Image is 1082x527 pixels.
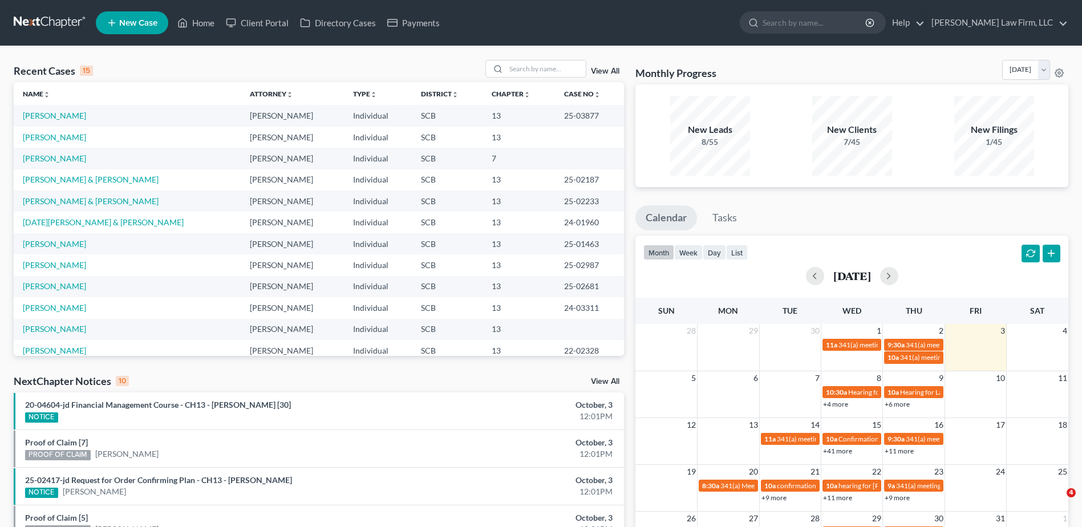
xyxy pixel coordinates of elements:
[594,91,601,98] i: unfold_more
[826,340,837,349] span: 11a
[876,324,882,338] span: 1
[23,196,159,206] a: [PERSON_NAME] & [PERSON_NAME]
[555,254,625,275] td: 25-02987
[25,412,58,423] div: NOTICE
[933,465,945,479] span: 23
[838,435,969,443] span: Confirmation Hearing for [PERSON_NAME]
[906,340,1016,349] span: 341(a) meeting for [PERSON_NAME]
[412,212,483,233] td: SCB
[823,447,852,455] a: +41 more
[812,136,892,148] div: 7/45
[23,217,184,227] a: [DATE][PERSON_NAME] & [PERSON_NAME]
[906,435,1016,443] span: 341(a) meeting for [PERSON_NAME]
[838,340,949,349] span: 341(a) meeting for [PERSON_NAME]
[764,435,776,443] span: 11a
[241,169,344,190] td: [PERSON_NAME]
[286,91,293,98] i: unfold_more
[809,512,821,525] span: 28
[483,105,555,126] td: 13
[748,324,759,338] span: 29
[23,175,159,184] a: [PERSON_NAME] & [PERSON_NAME]
[344,276,412,297] td: Individual
[702,481,719,490] span: 8:30a
[635,66,716,80] h3: Monthly Progress
[635,205,697,230] a: Calendar
[412,169,483,190] td: SCB
[900,388,997,396] span: Hearing for La [PERSON_NAME]
[23,239,86,249] a: [PERSON_NAME]
[344,254,412,275] td: Individual
[1061,512,1068,525] span: 1
[871,418,882,432] span: 15
[995,465,1006,479] span: 24
[686,324,697,338] span: 28
[294,13,382,33] a: Directory Cases
[241,148,344,169] td: [PERSON_NAME]
[23,324,86,334] a: [PERSON_NAME]
[826,435,837,443] span: 10a
[954,136,1034,148] div: 1/45
[344,233,412,254] td: Individual
[344,190,412,212] td: Individual
[591,378,619,386] a: View All
[888,353,899,362] span: 10a
[999,324,1006,338] span: 3
[23,90,50,98] a: Nameunfold_more
[25,488,58,498] div: NOTICE
[761,493,787,502] a: +9 more
[43,91,50,98] i: unfold_more
[670,123,750,136] div: New Leads
[954,123,1034,136] div: New Filings
[412,319,483,340] td: SCB
[995,371,1006,385] span: 10
[748,512,759,525] span: 27
[888,435,905,443] span: 9:30a
[848,388,998,396] span: Hearing for [PERSON_NAME] & [PERSON_NAME]
[720,481,868,490] span: 341(a) Meeting of Creditors for [PERSON_NAME]
[1067,488,1076,497] span: 4
[424,475,613,486] div: October, 3
[752,371,759,385] span: 6
[172,13,220,33] a: Home
[25,475,292,485] a: 25-02417-jd Request for Order Confirming Plan - CH13 - [PERSON_NAME]
[838,481,926,490] span: hearing for [PERSON_NAME]
[241,254,344,275] td: [PERSON_NAME]
[452,91,459,98] i: unfold_more
[658,306,675,315] span: Sun
[23,303,86,313] a: [PERSON_NAME]
[412,105,483,126] td: SCB
[718,306,738,315] span: Mon
[888,481,895,490] span: 9a
[25,513,88,522] a: Proof of Claim [5]
[871,465,882,479] span: 22
[353,90,377,98] a: Typeunfold_more
[23,346,86,355] a: [PERSON_NAME]
[833,270,871,282] h2: [DATE]
[686,465,697,479] span: 19
[344,148,412,169] td: Individual
[555,190,625,212] td: 25-02233
[926,13,1068,33] a: [PERSON_NAME] Law Firm, LLC
[412,254,483,275] td: SCB
[23,132,86,142] a: [PERSON_NAME]
[344,105,412,126] td: Individual
[23,153,86,163] a: [PERSON_NAME]
[412,276,483,297] td: SCB
[344,319,412,340] td: Individual
[241,319,344,340] td: [PERSON_NAME]
[344,212,412,233] td: Individual
[823,493,852,502] a: +11 more
[344,169,412,190] td: Individual
[888,388,899,396] span: 10a
[424,512,613,524] div: October, 3
[970,306,982,315] span: Fri
[555,340,625,361] td: 22-02328
[1061,324,1068,338] span: 4
[483,233,555,254] td: 13
[424,486,613,497] div: 12:01PM
[643,245,674,260] button: month
[412,297,483,318] td: SCB
[906,306,922,315] span: Thu
[555,212,625,233] td: 24-01960
[690,371,697,385] span: 5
